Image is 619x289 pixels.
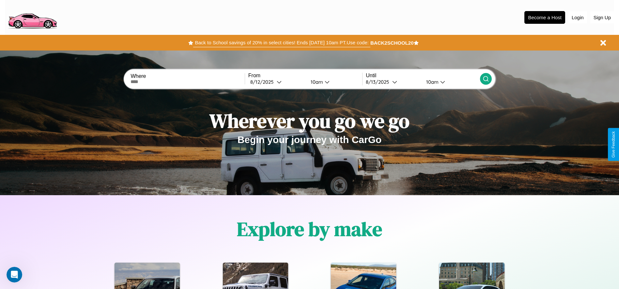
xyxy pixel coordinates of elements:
[7,267,22,282] iframe: Intercom live chat
[366,73,480,79] label: Until
[370,40,414,46] b: BACK2SCHOOL20
[307,79,325,85] div: 10am
[193,38,370,47] button: Back to School savings of 20% in select cities! Ends [DATE] 10am PT.Use code:
[366,79,392,85] div: 8 / 13 / 2025
[590,11,614,23] button: Sign Up
[305,79,363,85] button: 10am
[421,79,480,85] button: 10am
[5,3,60,30] img: logo
[248,73,362,79] label: From
[611,131,616,158] div: Give Feedback
[250,79,277,85] div: 8 / 12 / 2025
[248,79,305,85] button: 8/12/2025
[568,11,587,23] button: Login
[131,73,244,79] label: Where
[423,79,440,85] div: 10am
[524,11,565,24] button: Become a Host
[237,216,382,242] h1: Explore by make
